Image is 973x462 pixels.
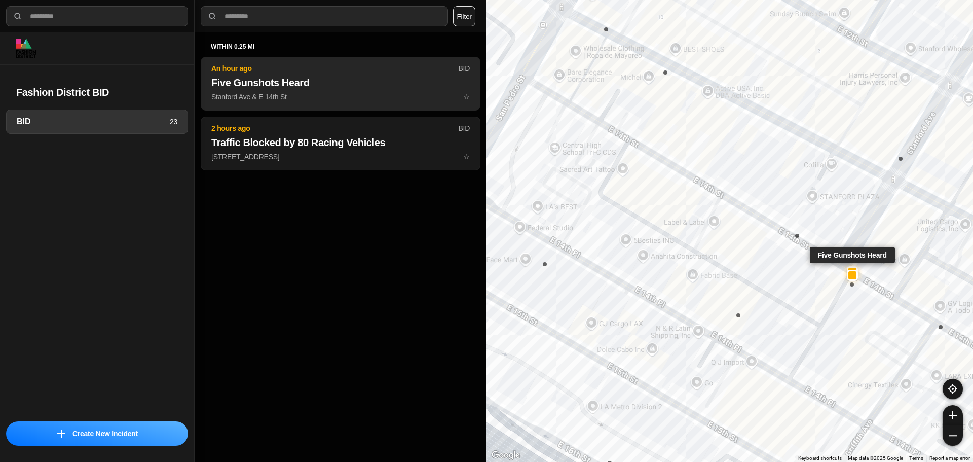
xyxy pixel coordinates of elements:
[458,63,470,74] p: BID
[17,116,170,128] h3: BID
[909,455,923,461] a: Terms (opens in new tab)
[201,117,480,170] button: 2 hours agoBIDTraffic Blocked by 80 Racing Vehicles[STREET_ADDRESS]star
[6,421,188,446] button: iconCreate New Incident
[463,153,470,161] span: star
[943,405,963,425] button: zoom-in
[949,432,957,440] img: zoom-out
[798,455,842,462] button: Keyboard shortcuts
[943,379,963,399] button: recenter
[211,135,470,150] h2: Traffic Blocked by 80 Racing Vehicles
[207,11,217,21] img: search
[949,411,957,419] img: zoom-in
[211,76,470,90] h2: Five Gunshots Heard
[201,57,480,111] button: An hour agoBIDFive Gunshots HeardStanford Ave & E 14th Ststar
[13,11,23,21] img: search
[943,425,963,446] button: zoom-out
[848,455,903,461] span: Map data ©2025 Google
[170,117,177,127] p: 23
[72,429,138,439] p: Create New Incident
[810,246,895,263] div: Five Gunshots Heard
[57,430,65,438] img: icon
[847,266,858,277] button: Five Gunshots Heard
[489,449,522,462] img: Google
[211,123,458,133] p: 2 hours ago
[211,152,470,162] p: [STREET_ADDRESS]
[463,93,470,101] span: star
[201,92,480,101] a: An hour agoBIDFive Gunshots HeardStanford Ave & E 14th Ststar
[16,85,178,99] h2: Fashion District BID
[211,92,470,102] p: Stanford Ave & E 14th St
[211,63,458,74] p: An hour ago
[201,152,480,161] a: 2 hours agoBIDTraffic Blocked by 80 Racing Vehicles[STREET_ADDRESS]star
[211,43,470,51] h5: within 0.25 mi
[16,39,36,58] img: logo
[489,449,522,462] a: Open this area in Google Maps (opens a new window)
[929,455,970,461] a: Report a map error
[453,6,475,26] button: Filter
[6,110,188,134] a: BID23
[458,123,470,133] p: BID
[948,384,957,394] img: recenter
